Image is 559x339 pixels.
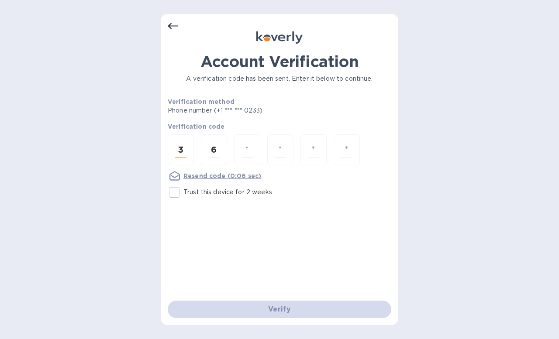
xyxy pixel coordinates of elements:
u: Resend code (0:06 sec) [183,172,261,179]
b: Verification method [168,98,235,105]
p: Phone number (+1 *** *** 0233) [168,106,329,115]
h1: Account Verification [168,52,391,71]
p: Trust this device for 2 weeks [183,188,272,197]
p: Verification code [168,122,391,131]
p: A verification code has been sent. Enter it below to continue. [168,74,391,83]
